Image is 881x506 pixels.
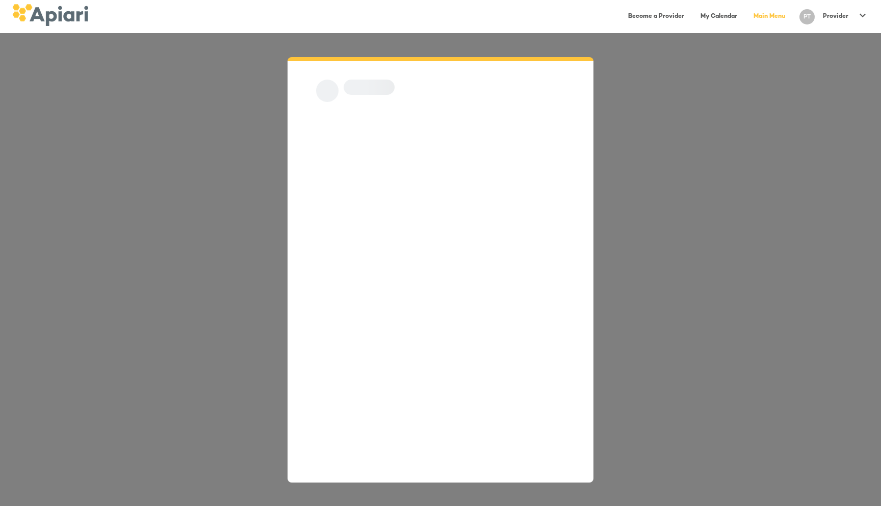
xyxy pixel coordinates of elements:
[799,9,815,24] div: PT
[747,6,791,27] a: Main Menu
[694,6,743,27] a: My Calendar
[823,12,848,21] p: Provider
[622,6,690,27] a: Become a Provider
[12,4,88,26] img: logo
